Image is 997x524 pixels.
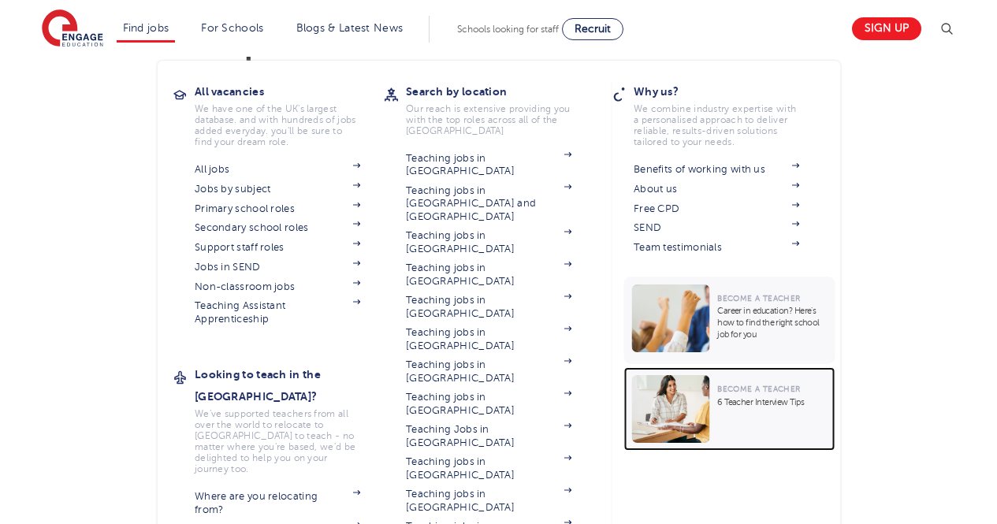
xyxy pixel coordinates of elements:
a: Recruit [562,18,623,40]
a: Search by locationOur reach is extensive providing you with the top roles across all of the [GEOG... [406,80,595,136]
a: Benefits of working with us [634,163,799,176]
span: Become a Teacher [717,385,800,393]
a: Support staff roles [195,241,360,254]
a: Teaching jobs in [GEOGRAPHIC_DATA] [406,326,571,352]
a: Secondary school roles [195,221,360,234]
a: Teaching jobs in [GEOGRAPHIC_DATA] and [GEOGRAPHIC_DATA] [406,184,571,223]
a: Find jobs [123,22,169,34]
a: Why us?We combine industry expertise with a personalised approach to deliver reliable, results-dr... [634,80,823,147]
a: Teaching Assistant Apprenticeship [195,299,360,325]
a: Looking to teach in the [GEOGRAPHIC_DATA]?We've supported teachers from all over the world to rel... [195,363,384,474]
span: Recruit [575,23,611,35]
a: Become a Teacher6 Teacher Interview Tips [623,367,839,451]
h3: Search by location [406,80,595,102]
a: Blogs & Latest News [296,22,404,34]
a: Where are you relocating from? [195,490,360,516]
p: Our reach is extensive providing you with the top roles across all of the [GEOGRAPHIC_DATA] [406,103,571,136]
a: All jobs [195,163,360,176]
a: About us [634,183,799,195]
a: Teaching jobs in [GEOGRAPHIC_DATA] [406,262,571,288]
span: Become a Teacher [717,294,800,303]
a: Become a TeacherCareer in education? Here’s how to find the right school job for you [623,277,839,364]
a: Jobs by subject [195,183,360,195]
a: Non-classroom jobs [195,281,360,293]
a: SEND [634,221,799,234]
a: Jobs in SEND [195,261,360,273]
p: Career in education? Here’s how to find the right school job for you [717,305,827,340]
p: We combine industry expertise with a personalised approach to deliver reliable, results-driven so... [634,103,799,147]
a: Free CPD [634,203,799,215]
a: Teaching Jobs in [GEOGRAPHIC_DATA] [406,423,571,449]
p: 6 Teacher Interview Tips [717,396,827,408]
img: Engage Education [42,9,103,49]
a: Teaching jobs in [GEOGRAPHIC_DATA] [406,455,571,481]
a: Teaching jobs in [GEOGRAPHIC_DATA] [406,229,571,255]
p: We've supported teachers from all over the world to relocate to [GEOGRAPHIC_DATA] to teach - no m... [195,408,360,474]
h3: Why us? [634,80,823,102]
a: For Schools [201,22,263,34]
span: Schools looking for staff [457,24,559,35]
a: Sign up [852,17,921,40]
a: Teaching jobs in [GEOGRAPHIC_DATA] [406,152,571,178]
a: Teaching jobs in [GEOGRAPHIC_DATA] [406,391,571,417]
a: Team testimonials [634,241,799,254]
a: Teaching jobs in [GEOGRAPHIC_DATA] [406,359,571,385]
a: Teaching jobs in [GEOGRAPHIC_DATA] [406,294,571,320]
h3: All vacancies [195,80,384,102]
p: We have one of the UK's largest database. and with hundreds of jobs added everyday. you'll be sur... [195,103,360,147]
a: Primary school roles [195,203,360,215]
a: Teaching jobs in [GEOGRAPHIC_DATA] [406,488,571,514]
h3: Looking to teach in the [GEOGRAPHIC_DATA]? [195,363,384,407]
a: All vacanciesWe have one of the UK's largest database. and with hundreds of jobs added everyday. ... [195,80,384,147]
